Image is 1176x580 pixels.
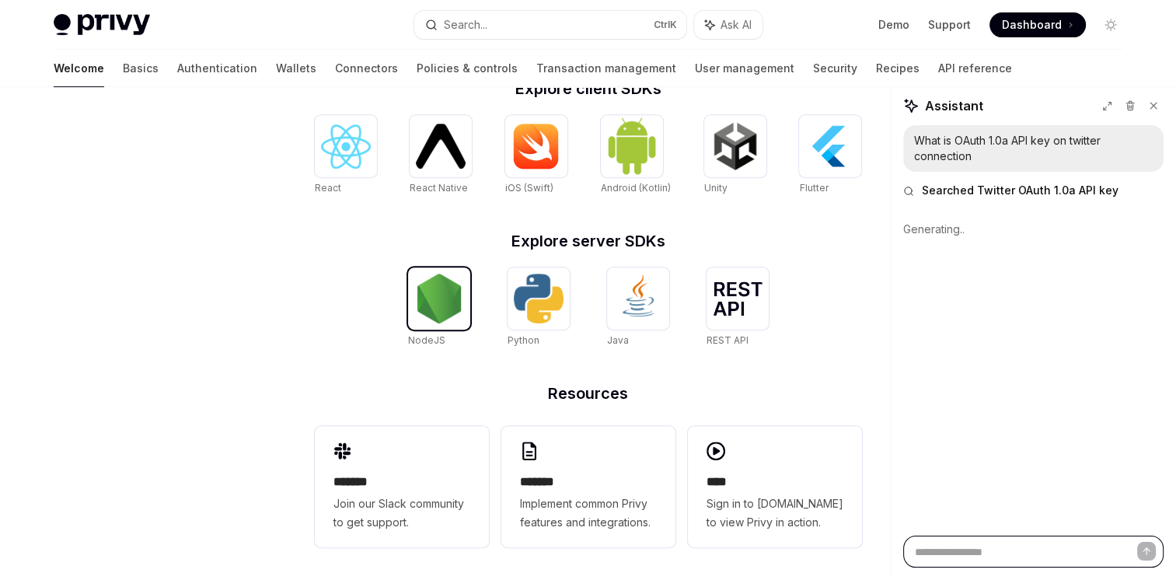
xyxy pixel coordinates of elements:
a: PythonPython [508,267,570,348]
span: Unity [704,182,728,194]
a: Authentication [177,50,257,87]
span: REST API [707,334,749,346]
span: React [315,182,341,194]
img: light logo [54,14,150,36]
div: Search... [444,16,487,34]
span: Searched Twitter OAuth 1.0a API key [922,183,1118,198]
a: JavaJava [607,267,669,348]
a: API reference [938,50,1012,87]
a: Transaction management [536,50,676,87]
h2: Resources [315,386,862,401]
a: Welcome [54,50,104,87]
img: Python [514,274,564,323]
a: Support [928,17,971,33]
a: UnityUnity [704,115,766,196]
img: React [321,124,371,169]
a: Dashboard [989,12,1086,37]
a: Connectors [335,50,398,87]
img: Java [613,274,663,323]
h2: Explore client SDKs [315,81,862,96]
span: Android (Kotlin) [601,182,671,194]
button: Toggle dark mode [1098,12,1123,37]
a: React NativeReact Native [410,115,472,196]
img: Android (Kotlin) [607,117,657,175]
span: React Native [410,182,468,194]
span: iOS (Swift) [505,182,553,194]
a: User management [695,50,794,87]
img: Flutter [805,121,855,171]
img: iOS (Swift) [511,123,561,169]
button: Ask AI [694,11,762,39]
img: NodeJS [414,274,464,323]
span: Java [607,334,629,346]
img: React Native [416,124,466,168]
h2: Explore server SDKs [315,233,862,249]
span: Implement common Privy features and integrations. [520,494,657,532]
button: Search...CtrlK [414,11,686,39]
span: NodeJS [408,334,445,346]
button: Send message [1137,542,1156,561]
span: Join our Slack community to get support. [333,494,470,532]
img: Unity [710,121,760,171]
a: Basics [123,50,159,87]
span: Ask AI [721,17,752,33]
span: Sign in to [DOMAIN_NAME] to view Privy in action. [707,494,843,532]
a: iOS (Swift)iOS (Swift) [505,115,567,196]
a: **** **Implement common Privy features and integrations. [501,426,675,547]
a: Demo [878,17,909,33]
span: Assistant [925,96,983,115]
div: Generating.. [903,209,1164,250]
a: ReactReact [315,115,377,196]
a: NodeJSNodeJS [408,267,470,348]
span: Dashboard [1002,17,1062,33]
a: Policies & controls [417,50,518,87]
a: Wallets [276,50,316,87]
button: Searched Twitter OAuth 1.0a API key [903,183,1164,198]
span: Python [508,334,539,346]
span: Ctrl K [654,19,677,31]
a: Android (Kotlin)Android (Kotlin) [601,115,671,196]
a: Recipes [876,50,920,87]
img: REST API [713,281,762,316]
span: Flutter [799,182,828,194]
div: What is OAuth 1.0a API key on twitter connection [914,133,1153,164]
a: REST APIREST API [707,267,769,348]
a: ****Sign in to [DOMAIN_NAME] to view Privy in action. [688,426,862,547]
a: **** **Join our Slack community to get support. [315,426,489,547]
a: FlutterFlutter [799,115,861,196]
a: Security [813,50,857,87]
